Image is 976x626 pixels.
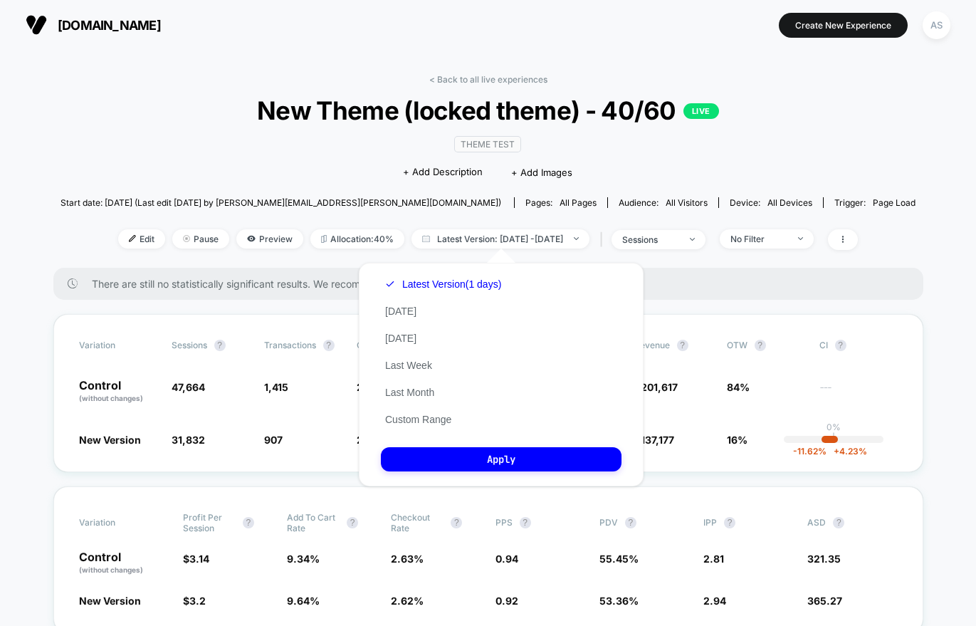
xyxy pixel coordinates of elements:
span: Allocation: 40% [310,229,404,249]
button: ? [833,517,844,528]
div: Trigger: [834,197,915,208]
img: end [690,238,695,241]
span: New Version [79,434,141,446]
span: All Visitors [666,197,708,208]
span: Preview [236,229,303,249]
img: rebalance [321,235,327,243]
span: $ [183,553,209,565]
span: 3.14 [189,553,209,565]
span: + Add Images [511,167,572,178]
span: 47,664 [172,381,205,393]
div: AS [923,11,950,39]
span: Checkout Rate [391,512,444,533]
button: AS [918,11,955,40]
span: 2.81 [703,553,724,565]
button: Last Week [381,359,436,372]
img: Visually logo [26,14,47,36]
span: $ [183,595,206,607]
button: ? [347,517,358,528]
button: [DATE] [381,332,421,345]
span: 9.34 % [287,553,320,565]
span: 55.45 % [599,553,639,565]
button: Create New Experience [779,13,908,38]
span: Device: [718,197,823,208]
span: 9.64 % [287,595,320,607]
span: Pause [172,229,229,249]
span: 4.23 % [827,446,867,457]
span: 2.62 % [391,595,424,607]
span: New Version [79,595,141,607]
span: There are still no statistically significant results. We recommend waiting a few more days [92,278,895,290]
p: 0% [827,422,841,432]
button: ? [243,517,254,528]
a: < Back to all live experiences [429,74,547,85]
img: calendar [422,235,430,242]
span: PDV [599,517,618,528]
p: Control [79,551,169,575]
span: Edit [118,229,165,249]
span: Sessions [172,340,207,350]
button: Last Month [381,386,439,399]
span: 2.63 % [391,553,424,565]
span: 16% [727,434,747,446]
span: Page Load [873,197,915,208]
div: Pages: [525,197,597,208]
span: 1,415 [264,381,288,393]
span: Start date: [DATE] (Last edit [DATE] by [PERSON_NAME][EMAIL_ADDRESS][PERSON_NAME][DOMAIN_NAME]) [61,197,501,208]
span: Add To Cart Rate [287,512,340,533]
span: Theme Test [454,136,521,152]
span: 321.35 [807,553,841,565]
button: [DOMAIN_NAME] [21,14,165,36]
button: ? [520,517,531,528]
span: 137,177 [641,434,674,446]
div: sessions [622,234,679,245]
span: Profit Per Session [183,512,236,533]
span: Variation [79,340,157,351]
span: 0.92 [495,595,518,607]
button: Apply [381,447,621,471]
button: ? [214,340,226,351]
img: edit [129,235,136,242]
button: Custom Range [381,413,456,426]
button: ? [724,517,735,528]
div: Audience: [619,197,708,208]
button: ? [323,340,335,351]
span: [DOMAIN_NAME] [58,18,161,33]
span: Variation [79,512,157,533]
span: OTW [727,340,805,351]
span: (without changes) [79,565,143,574]
span: | [597,229,612,250]
span: 84% [727,381,750,393]
span: + [834,446,839,457]
span: $ [634,381,678,393]
span: (without changes) [79,394,143,402]
span: New Theme (locked theme) - 40/60 [103,95,872,125]
button: ? [755,340,766,351]
span: CI [819,340,898,351]
div: No Filter [730,234,787,244]
span: 53.36 % [599,595,639,607]
button: Latest Version(1 days) [381,278,505,291]
span: all devices [767,197,812,208]
span: 31,832 [172,434,205,446]
img: end [183,235,190,242]
span: PPS [495,517,513,528]
span: 907 [264,434,283,446]
p: | [832,432,835,443]
button: ? [835,340,846,351]
p: Control [79,380,157,404]
button: [DATE] [381,305,421,318]
img: end [798,237,803,240]
span: $ [634,434,674,446]
span: --- [819,383,898,404]
span: 0.94 [495,553,518,565]
img: end [574,237,579,240]
button: ? [677,340,688,351]
span: Latest Version: [DATE] - [DATE] [411,229,589,249]
span: -11.62 % [793,446,827,457]
span: 3.2 [189,595,206,607]
span: ASD [807,517,826,528]
p: LIVE [683,103,719,119]
button: ? [625,517,636,528]
span: + Add Description [403,165,483,179]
